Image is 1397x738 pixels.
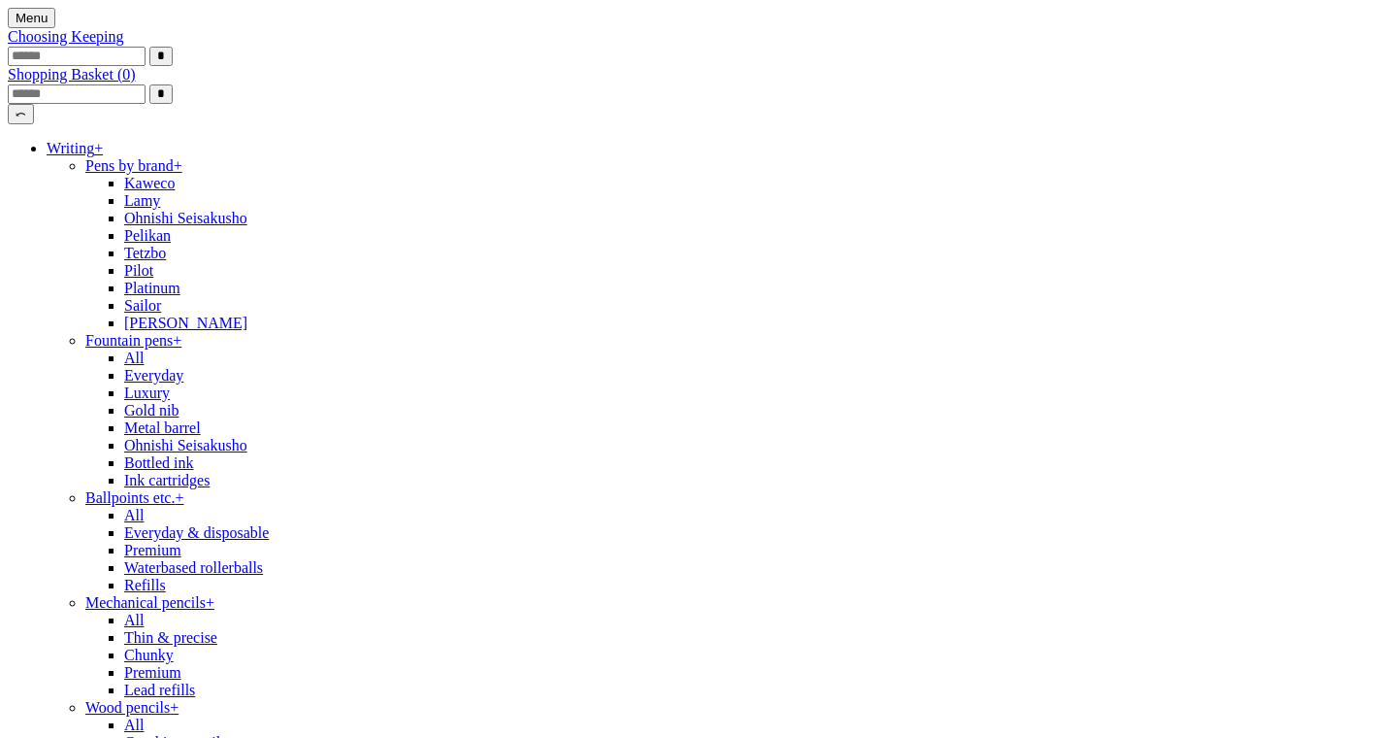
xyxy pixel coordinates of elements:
[124,437,247,453] a: Ohnishi Seisakusho
[85,332,181,349] a: Fountain pens+
[124,612,144,628] a: All
[175,489,183,506] span: +
[206,594,214,611] span: +
[85,699,179,716] a: Wood pencils+
[124,210,247,226] a: Ohnishi Seisakusho
[124,682,195,698] a: Lead refills
[124,717,144,733] a: All
[124,385,170,401] a: Luxury
[47,140,103,156] a: Writing+
[124,559,263,576] a: Waterbased rollerballs
[124,629,217,646] a: Thin & precise
[124,280,180,296] a: Platinum
[85,594,214,611] a: Mechanical pencils+
[124,245,166,261] a: Tetzbo
[124,192,160,209] a: Lamy
[85,489,183,506] a: Ballpoints etc.+
[124,175,175,191] a: Kaweco
[170,699,179,716] span: +
[124,315,247,331] a: [PERSON_NAME]
[94,140,103,156] span: +
[124,454,194,471] a: Bottled ink
[124,664,181,681] a: Premium
[124,262,153,279] a: Pilot
[124,577,166,593] a: Refills
[173,332,181,349] span: +
[8,66,136,83] a: Shopping Basket (0)
[124,524,269,541] a: Everyday & disposable
[124,507,144,523] a: All
[124,367,183,384] a: Everyday
[124,647,174,663] a: Chunky
[8,104,34,124] button: ⤺
[124,542,181,558] a: Premium
[124,297,161,314] a: Sailor
[174,157,182,174] span: +
[124,402,179,419] a: Gold nib
[85,157,182,174] a: Pens by brand+
[8,8,55,28] button: Menu
[8,28,124,45] a: Choosing Keeping
[124,472,210,488] a: Ink cartridges
[124,419,201,436] a: Metal barrel
[124,227,171,244] a: Pelikan
[124,350,144,366] a: All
